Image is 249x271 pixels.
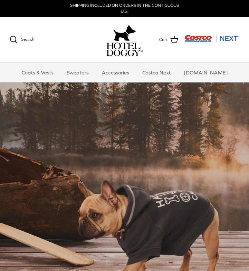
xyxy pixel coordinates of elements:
img: Costco Next [185,34,239,43]
span: Cart [159,36,168,43]
img: hoteldoggy.com [113,23,136,43]
a: Cart [159,35,178,44]
a: hoteldoggy.com hoteldoggycom [107,23,143,56]
a: Costco Next [137,63,177,82]
a: Sweaters [61,63,94,82]
span: Search [21,37,34,42]
img: hoteldoggycom [107,43,143,56]
a: Search [10,36,34,44]
a: Accessories [96,63,135,82]
a: [DOMAIN_NAME] [178,63,234,82]
a: Visit Costco Next [185,39,239,44]
a: Coats & Vests [16,63,59,82]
